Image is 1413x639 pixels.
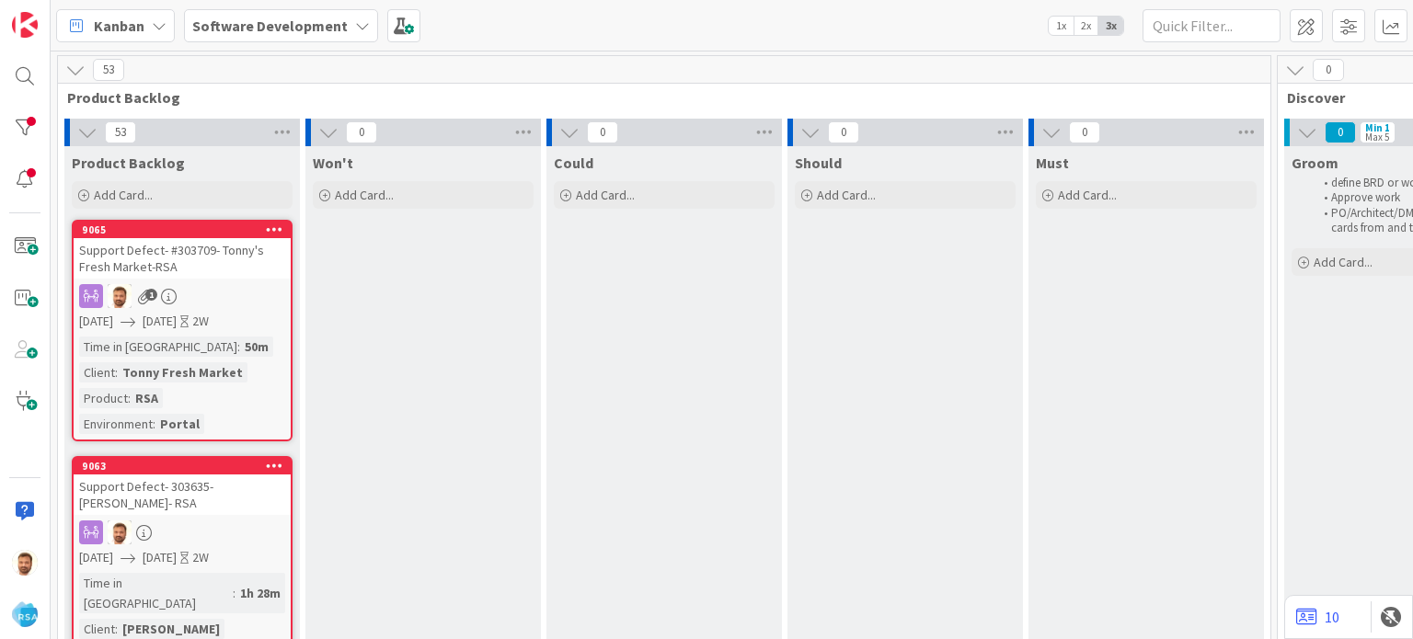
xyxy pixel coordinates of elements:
[79,362,115,382] div: Client
[155,414,204,434] div: Portal
[795,154,842,172] span: Should
[79,548,113,567] span: [DATE]
[74,238,291,279] div: Support Defect- #303709- Tonny's Fresh Market-RSA
[118,619,224,639] div: [PERSON_NAME]
[108,520,132,544] img: AS
[240,337,273,357] div: 50m
[1036,154,1069,172] span: Must
[74,284,291,308] div: AS
[576,187,635,203] span: Add Card...
[1296,606,1339,628] a: 10
[79,573,233,613] div: Time in [GEOGRAPHIC_DATA]
[82,223,291,236] div: 9065
[1292,154,1338,172] span: Groom
[233,583,235,603] span: :
[346,121,377,143] span: 0
[108,284,132,308] img: AS
[82,460,291,473] div: 9063
[79,388,128,408] div: Product
[67,88,1247,107] span: Product Backlog
[828,121,859,143] span: 0
[74,222,291,238] div: 9065
[74,222,291,279] div: 9065Support Defect- #303709- Tonny's Fresh Market-RSA
[1314,254,1373,270] span: Add Card...
[1143,9,1281,42] input: Quick Filter...
[12,601,38,627] img: avatar
[1098,17,1123,35] span: 3x
[1074,17,1098,35] span: 2x
[79,414,153,434] div: Environment
[1365,132,1389,142] div: Max 5
[74,458,291,515] div: 9063Support Defect- 303635- [PERSON_NAME]- RSA
[1049,17,1074,35] span: 1x
[93,59,124,81] span: 53
[143,312,177,331] span: [DATE]
[12,12,38,38] img: Visit kanbanzone.com
[1325,121,1356,143] span: 0
[587,121,618,143] span: 0
[118,362,247,382] div: Tonny Fresh Market
[143,548,177,567] span: [DATE]
[153,414,155,434] span: :
[79,312,113,331] span: [DATE]
[115,362,118,382] span: :
[94,187,153,203] span: Add Card...
[313,154,353,172] span: Won't
[74,458,291,474] div: 9063
[192,548,209,567] div: 2W
[131,388,163,408] div: RSA
[79,619,115,639] div: Client
[554,154,593,172] span: Could
[817,187,876,203] span: Add Card...
[79,337,237,357] div: Time in [GEOGRAPHIC_DATA]
[74,520,291,544] div: AS
[12,550,38,576] img: AS
[1313,59,1344,81] span: 0
[145,289,157,301] span: 1
[72,220,293,441] a: 9065Support Defect- #303709- Tonny's Fresh Market-RSAAS[DATE][DATE]2WTime in [GEOGRAPHIC_DATA]:50...
[237,337,240,357] span: :
[192,312,209,331] div: 2W
[105,121,136,143] span: 53
[74,474,291,515] div: Support Defect- 303635- [PERSON_NAME]- RSA
[335,187,394,203] span: Add Card...
[1365,123,1390,132] div: Min 1
[235,583,285,603] div: 1h 28m
[1069,121,1100,143] span: 0
[94,15,144,37] span: Kanban
[1058,187,1117,203] span: Add Card...
[115,619,118,639] span: :
[128,388,131,408] span: :
[72,154,185,172] span: Product Backlog
[192,17,348,35] b: Software Development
